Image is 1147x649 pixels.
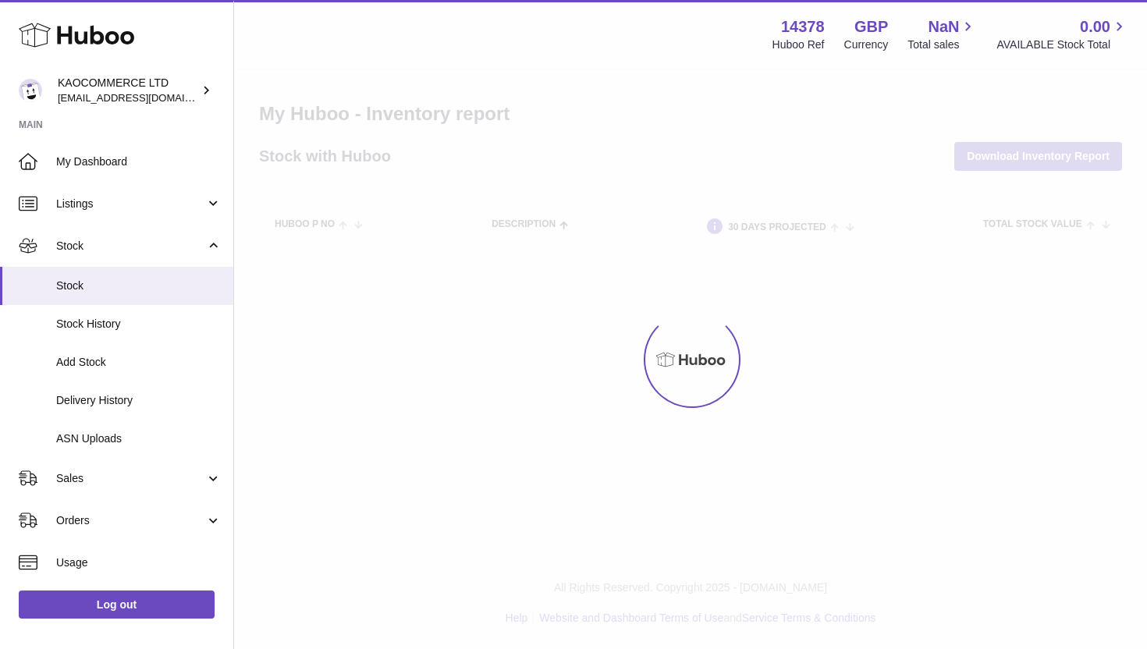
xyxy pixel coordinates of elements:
span: Stock History [56,317,222,332]
a: 0.00 AVAILABLE Stock Total [996,16,1128,52]
span: ASN Uploads [56,431,222,446]
span: Stock [56,239,205,254]
span: Orders [56,513,205,528]
div: Huboo Ref [772,37,825,52]
a: NaN Total sales [907,16,977,52]
span: Add Stock [56,355,222,370]
div: Currency [844,37,889,52]
div: KAOCOMMERCE LTD [58,76,198,105]
span: Stock [56,278,222,293]
strong: 14378 [781,16,825,37]
span: NaN [928,16,959,37]
span: Total sales [907,37,977,52]
span: Usage [56,555,222,570]
img: hello@lunera.co.uk [19,79,42,102]
a: Log out [19,590,215,619]
strong: GBP [854,16,888,37]
span: AVAILABLE Stock Total [996,37,1128,52]
span: Delivery History [56,393,222,408]
span: My Dashboard [56,154,222,169]
span: Sales [56,471,205,486]
span: 0.00 [1080,16,1110,37]
span: [EMAIL_ADDRESS][DOMAIN_NAME] [58,91,229,104]
span: Listings [56,197,205,211]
